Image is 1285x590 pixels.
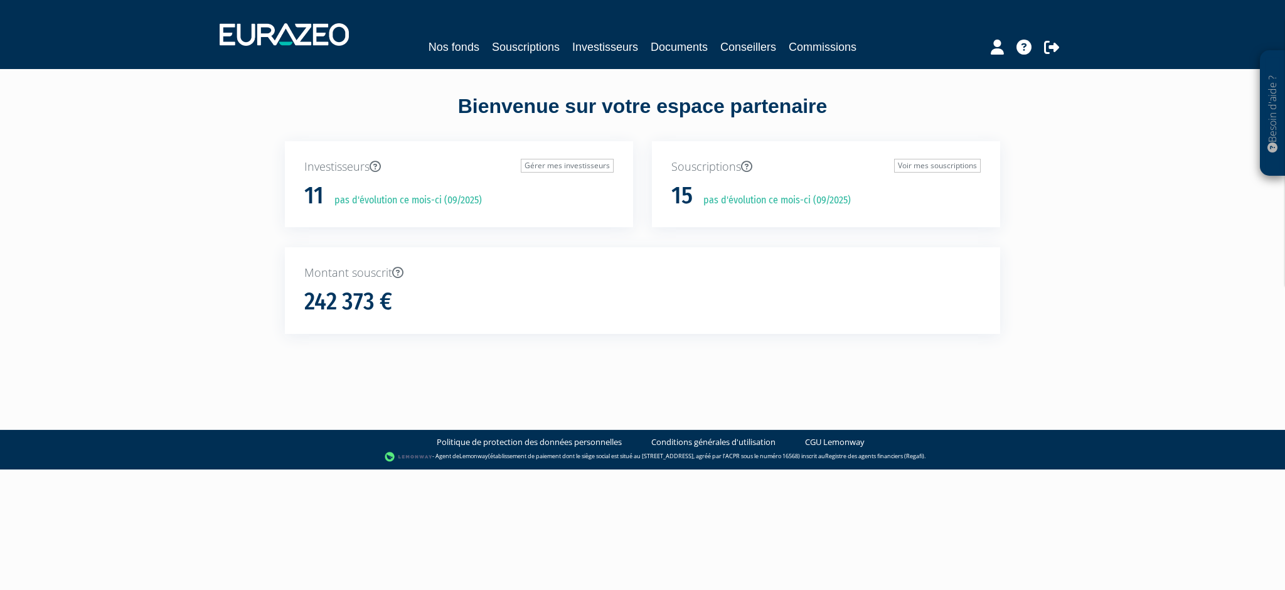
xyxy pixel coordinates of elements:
[326,193,482,208] p: pas d'évolution ce mois-ci (09/2025)
[695,193,851,208] p: pas d'évolution ce mois-ci (09/2025)
[720,38,776,56] a: Conseillers
[492,38,560,56] a: Souscriptions
[572,38,638,56] a: Investisseurs
[220,23,349,46] img: 1732889491-logotype_eurazeo_blanc_rvb.png
[275,92,1010,141] div: Bienvenue sur votre espace partenaire
[1266,57,1280,170] p: Besoin d'aide ?
[304,265,981,281] p: Montant souscrit
[671,159,981,175] p: Souscriptions
[894,159,981,173] a: Voir mes souscriptions
[304,289,392,315] h1: 242 373 €
[521,159,614,173] a: Gérer mes investisseurs
[825,452,924,460] a: Registre des agents financiers (Regafi)
[304,159,614,175] p: Investisseurs
[437,436,622,448] a: Politique de protection des données personnelles
[651,436,776,448] a: Conditions générales d'utilisation
[789,38,856,56] a: Commissions
[805,436,865,448] a: CGU Lemonway
[13,451,1272,463] div: - Agent de (établissement de paiement dont le siège social est situé au [STREET_ADDRESS], agréé p...
[459,452,488,460] a: Lemonway
[385,451,433,463] img: logo-lemonway.png
[651,38,708,56] a: Documents
[304,183,324,209] h1: 11
[429,38,479,56] a: Nos fonds
[671,183,693,209] h1: 15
